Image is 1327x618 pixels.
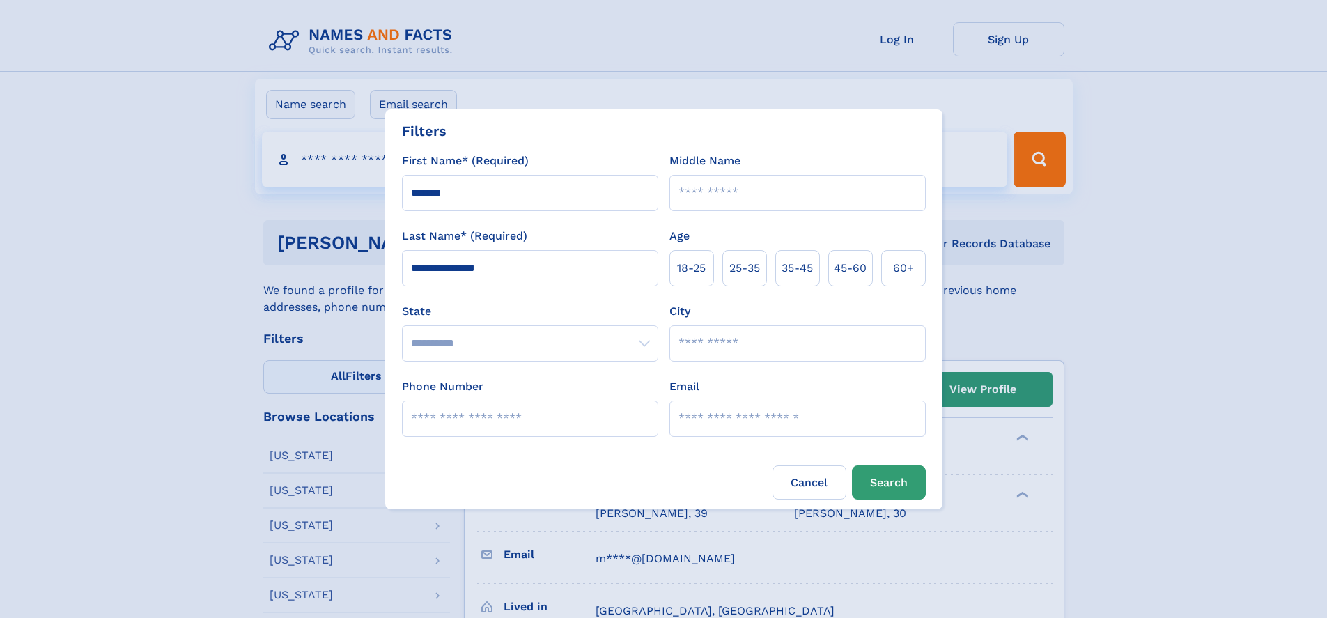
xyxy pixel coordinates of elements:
div: Filters [402,121,447,141]
span: 25‑35 [729,260,760,277]
label: Middle Name [669,153,740,169]
span: 60+ [893,260,914,277]
label: First Name* (Required) [402,153,529,169]
span: 35‑45 [782,260,813,277]
label: Email [669,378,699,395]
label: Phone Number [402,378,483,395]
label: State [402,303,658,320]
label: Last Name* (Required) [402,228,527,245]
span: 45‑60 [834,260,867,277]
label: Cancel [773,465,846,500]
button: Search [852,465,926,500]
label: Age [669,228,690,245]
span: 18‑25 [677,260,706,277]
label: City [669,303,690,320]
